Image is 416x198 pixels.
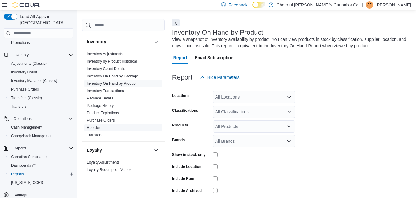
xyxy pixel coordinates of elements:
[172,19,180,26] button: Next
[6,38,76,47] button: Promotions
[9,179,73,186] span: Washington CCRS
[9,103,29,110] a: Transfers
[6,123,76,132] button: Cash Management
[11,61,47,66] span: Adjustments (Classic)
[287,139,292,144] button: Open list of options
[87,168,131,172] a: Loyalty Redemption Values
[172,36,408,49] div: View a snapshot of inventory availability by product. You can view products in stock by classific...
[87,133,102,138] span: Transfers
[87,111,119,115] a: Product Expirations
[87,39,151,45] button: Inventory
[9,124,73,131] span: Cash Management
[11,154,47,159] span: Canadian Compliance
[14,193,27,198] span: Settings
[197,71,242,83] button: Hide Parameters
[6,170,76,178] button: Reports
[367,1,371,9] span: JF
[172,123,188,128] label: Products
[6,161,76,170] a: Dashboards
[87,103,114,108] a: Package History
[9,170,73,178] span: Reports
[11,134,54,138] span: Chargeback Management
[6,76,76,85] button: Inventory Manager (Classic)
[6,68,76,76] button: Inventory Count
[9,68,73,76] span: Inventory Count
[172,188,202,193] label: Include Archived
[87,125,100,130] span: Reorder
[9,60,49,67] a: Adjustments (Classic)
[11,40,30,45] span: Promotions
[11,145,29,152] button: Reports
[1,115,76,123] button: Operations
[87,147,151,153] button: Loyalty
[207,74,240,80] span: Hide Parameters
[87,81,136,86] a: Inventory On Hand by Product
[172,74,192,81] h3: Report
[11,115,34,122] button: Operations
[11,78,57,83] span: Inventory Manager (Classic)
[172,164,201,169] label: Include Location
[9,162,73,169] span: Dashboards
[87,52,123,56] span: Inventory Adjustments
[9,162,38,169] a: Dashboards
[9,86,73,93] span: Purchase Orders
[172,152,206,157] label: Show in stock only
[6,85,76,94] button: Purchase Orders
[87,74,138,78] a: Inventory On Hand by Package
[228,2,247,8] span: Feedback
[82,159,165,176] div: Loyalty
[172,176,196,181] label: Include Room
[6,132,76,140] button: Chargeback Management
[87,118,115,122] a: Purchase Orders
[11,172,24,177] span: Reports
[87,67,125,71] a: Inventory Count Details
[287,109,292,114] button: Open list of options
[11,70,37,75] span: Inventory Count
[87,88,124,93] span: Inventory Transactions
[11,163,36,168] span: Dashboards
[14,116,32,121] span: Operations
[14,52,29,57] span: Inventory
[252,2,265,8] input: Dark Mode
[87,39,106,45] h3: Inventory
[9,94,44,102] a: Transfers (Classic)
[87,111,119,115] span: Product Expirations
[11,87,39,92] span: Purchase Orders
[9,94,73,102] span: Transfers (Classic)
[172,138,185,142] label: Brands
[9,68,40,76] a: Inventory Count
[11,95,42,100] span: Transfers (Classic)
[173,52,187,64] span: Report
[6,102,76,111] button: Transfers
[14,146,26,151] span: Reports
[87,147,102,153] h3: Loyalty
[87,59,137,64] a: Inventory by Product Historical
[87,52,123,56] a: Inventory Adjustments
[172,29,263,36] h3: Inventory On Hand by Product
[82,50,165,141] div: Inventory
[9,153,50,161] a: Canadian Compliance
[9,77,73,84] span: Inventory Manager (Classic)
[195,52,234,64] span: Email Subscription
[6,59,76,68] button: Adjustments (Classic)
[277,1,360,9] p: Cheerful [PERSON_NAME]'s Cannabis Co.
[9,132,73,140] span: Chargeback Management
[9,60,73,67] span: Adjustments (Classic)
[12,2,40,8] img: Cova
[9,77,60,84] a: Inventory Manager (Classic)
[1,51,76,59] button: Inventory
[1,144,76,153] button: Reports
[9,124,45,131] a: Cash Management
[9,179,46,186] a: [US_STATE] CCRS
[172,93,190,98] label: Locations
[11,104,26,109] span: Transfers
[9,39,73,46] span: Promotions
[11,180,43,185] span: [US_STATE] CCRS
[87,96,114,100] a: Package Details
[87,74,138,79] span: Inventory On Hand by Package
[9,153,73,161] span: Canadian Compliance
